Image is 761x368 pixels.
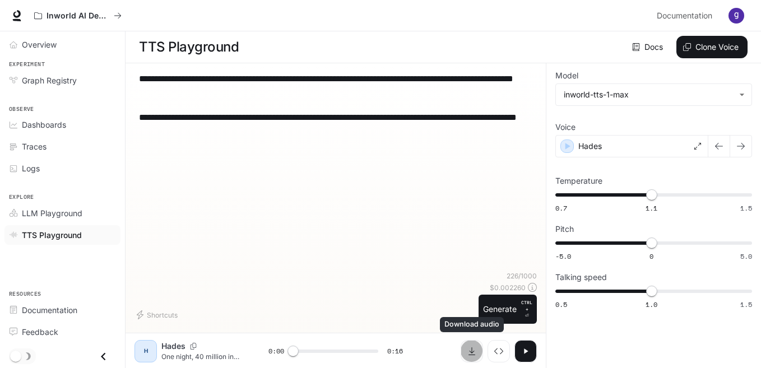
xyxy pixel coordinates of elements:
[646,203,657,213] span: 1.1
[4,203,120,223] a: LLM Playground
[22,229,82,241] span: TTS Playground
[555,251,571,261] span: -5.0
[676,36,748,58] button: Clone Voice
[91,345,116,368] button: Close drawer
[652,4,721,27] a: Documentation
[22,39,57,50] span: Overview
[555,177,602,185] p: Temperature
[4,322,120,342] a: Feedback
[564,89,734,100] div: inworld-tts-1-max
[161,352,242,361] p: One night, 40 million in cash vanished… but the traitor is the one you least expected. Can you gu...
[488,340,510,362] button: Inspect
[728,8,744,24] img: User avatar
[10,350,21,362] span: Dark mode toggle
[4,159,120,178] a: Logs
[725,4,748,27] button: User avatar
[139,36,239,58] h1: TTS Playground
[22,162,40,174] span: Logs
[4,300,120,320] a: Documentation
[555,273,607,281] p: Talking speed
[22,207,82,219] span: LLM Playground
[740,300,752,309] span: 1.5
[555,72,578,80] p: Model
[4,35,120,54] a: Overview
[556,84,751,105] div: inworld-tts-1-max
[630,36,667,58] a: Docs
[387,346,403,357] span: 0:16
[4,115,120,134] a: Dashboards
[4,225,120,245] a: TTS Playground
[268,346,284,357] span: 0:00
[555,225,574,233] p: Pitch
[4,137,120,156] a: Traces
[22,326,58,338] span: Feedback
[185,343,201,350] button: Copy Voice ID
[22,119,66,131] span: Dashboards
[490,283,526,292] p: $ 0.002260
[134,306,182,324] button: Shortcuts
[440,317,504,332] div: Download audio
[740,251,752,261] span: 5.0
[657,9,712,23] span: Documentation
[555,300,567,309] span: 0.5
[578,141,602,152] p: Hades
[22,141,47,152] span: Traces
[649,251,653,261] span: 0
[22,74,77,86] span: Graph Registry
[521,299,532,319] p: ⏎
[479,295,537,324] button: GenerateCTRL +⏎
[555,203,567,213] span: 0.7
[555,123,576,131] p: Voice
[29,4,127,27] button: All workspaces
[4,71,120,90] a: Graph Registry
[47,11,109,21] p: Inworld AI Demos
[740,203,752,213] span: 1.5
[646,300,657,309] span: 1.0
[137,342,155,360] div: H
[22,304,77,316] span: Documentation
[161,341,185,352] p: Hades
[521,299,532,313] p: CTRL +
[461,340,483,362] button: Download audio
